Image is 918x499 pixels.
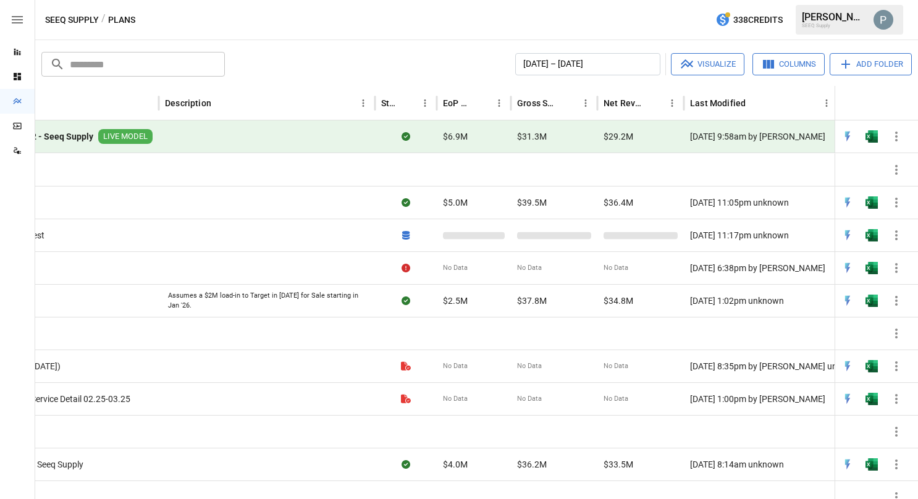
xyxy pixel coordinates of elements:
[491,94,508,112] button: EoP Cash column menu
[402,262,410,274] div: Error during sync.
[841,295,854,307] img: quick-edit-flash.b8aec18c.svg
[818,94,835,112] button: Last Modified column menu
[473,94,491,112] button: Sort
[802,23,866,28] div: SEEQ Supply
[690,98,746,108] div: Last Modified
[841,130,854,143] div: Open in Quick Edit
[865,229,878,241] img: excel-icon.76473adf.svg
[443,361,468,371] span: No Data
[443,458,468,471] span: $4.0M
[213,94,230,112] button: Sort
[684,350,838,382] div: [DATE] 8:35pm by [PERSON_NAME] undefined
[733,12,783,28] span: 338 Credits
[830,53,912,75] button: Add Folder
[684,251,838,284] div: [DATE] 6:38pm by [PERSON_NAME]
[865,393,878,405] img: excel-icon.76473adf.svg
[517,394,542,404] span: No Data
[98,131,153,143] span: LIVE MODEL
[841,229,854,241] div: Open in Quick Edit
[865,130,878,143] img: excel-icon.76473adf.svg
[402,458,410,471] div: Sync complete
[443,263,468,273] span: No Data
[874,10,893,30] img: Paul schoenecker
[663,94,681,112] button: Net Revenue column menu
[45,12,99,28] button: SEEQ Supply
[402,295,410,307] div: Sync complete
[517,295,547,307] span: $37.8M
[402,130,410,143] div: Sync complete
[841,393,854,405] div: Open in Quick Edit
[865,295,878,307] img: excel-icon.76473adf.svg
[560,94,577,112] button: Sort
[646,94,663,112] button: Sort
[604,361,628,371] span: No Data
[866,2,901,37] button: Paul schoenecker
[443,130,468,143] span: $6.9M
[517,196,547,209] span: $39.5M
[402,229,410,241] div: Sync in progress.
[841,262,854,274] img: quick-edit-flash.b8aec18c.svg
[865,458,878,471] img: excel-icon.76473adf.svg
[865,196,878,209] div: Open in Excel
[841,360,854,372] div: Open in Quick Edit
[841,229,854,241] img: quick-edit-flash.b8aec18c.svg
[891,94,909,112] button: Sort
[671,53,744,75] button: Visualize
[604,295,633,307] span: $34.8M
[165,98,211,108] div: Description
[401,393,411,405] div: File is not a valid Drivepoint model
[402,196,410,209] div: Sync complete
[515,53,660,75] button: [DATE] – [DATE]
[381,98,398,108] div: Status
[841,196,854,209] img: quick-edit-flash.b8aec18c.svg
[577,94,594,112] button: Gross Sales column menu
[684,284,838,317] div: [DATE] 1:02pm unknown
[865,360,878,372] img: excel-icon.76473adf.svg
[841,130,854,143] img: quick-edit-flash.b8aec18c.svg
[355,94,372,112] button: Description column menu
[841,360,854,372] img: quick-edit-flash.b8aec18c.svg
[443,295,468,307] span: $2.5M
[604,196,633,209] span: $36.4M
[399,94,416,112] button: Sort
[865,196,878,209] img: excel-icon.76473adf.svg
[401,360,411,372] div: File is not a valid Drivepoint model
[865,262,878,274] div: Open in Excel
[865,295,878,307] div: Open in Excel
[841,262,854,274] div: Open in Quick Edit
[865,130,878,143] div: Open in Excel
[802,11,866,23] div: [PERSON_NAME]
[604,130,633,143] span: $29.2M
[684,120,838,153] div: [DATE] 9:58am by [PERSON_NAME]
[517,263,542,273] span: No Data
[604,458,633,471] span: $33.5M
[416,94,434,112] button: Status column menu
[841,295,854,307] div: Open in Quick Edit
[865,262,878,274] img: excel-icon.76473adf.svg
[865,360,878,372] div: Open in Excel
[841,458,854,471] img: quick-edit-flash.b8aec18c.svg
[684,186,838,219] div: [DATE] 11:05pm unknown
[604,98,645,108] div: Net Revenue
[101,12,106,28] div: /
[865,458,878,471] div: Open in Excel
[841,393,854,405] img: quick-edit-flash.b8aec18c.svg
[517,130,547,143] span: $31.3M
[752,53,825,75] button: Columns
[443,394,468,404] span: No Data
[841,196,854,209] div: Open in Quick Edit
[517,458,547,471] span: $36.2M
[865,229,878,241] div: Open in Excel
[443,196,468,209] span: $5.0M
[443,98,472,108] div: EoP Cash
[517,98,558,108] div: Gross Sales
[684,219,838,251] div: [DATE] 11:17pm unknown
[517,361,542,371] span: No Data
[710,9,788,31] button: 338Credits
[604,263,628,273] span: No Data
[168,291,366,310] div: Assumes a $2M load-in to Target in [DATE] for Sale starting in Jan '26.
[841,458,854,471] div: Open in Quick Edit
[865,393,878,405] div: Open in Excel
[604,394,628,404] span: No Data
